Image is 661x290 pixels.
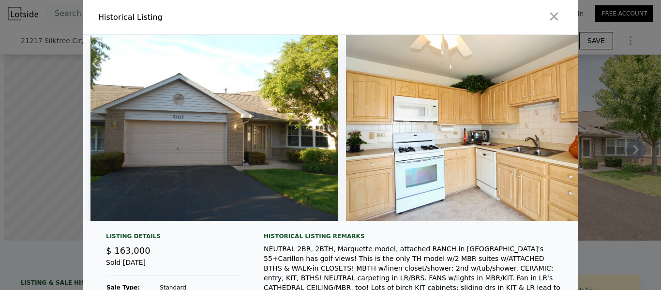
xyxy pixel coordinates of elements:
[98,12,327,23] div: Historical Listing
[106,232,240,244] div: Listing Details
[264,232,563,240] div: Historical Listing remarks
[106,245,150,256] span: $ 163,000
[106,258,240,275] div: Sold [DATE]
[346,35,625,221] img: Property Img
[90,35,338,221] img: Property Img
